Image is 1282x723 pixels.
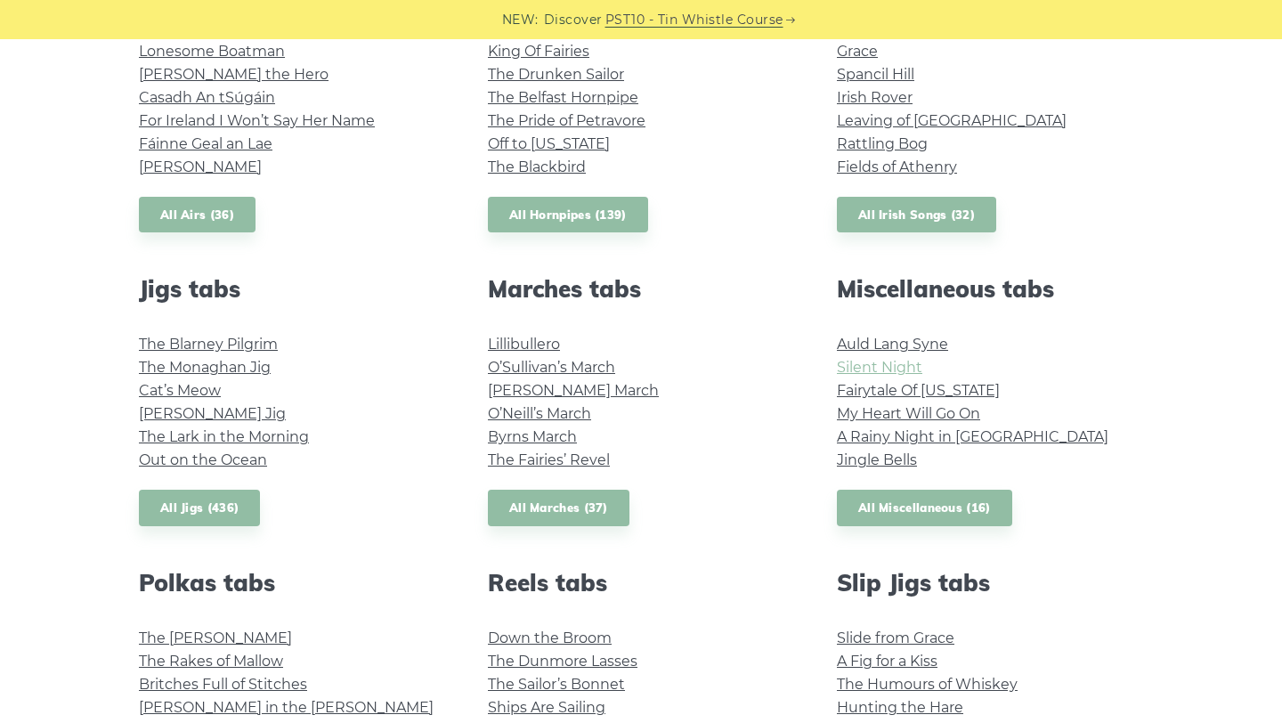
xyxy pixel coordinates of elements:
a: The [PERSON_NAME] [139,630,292,646]
a: PST10 - Tin Whistle Course [605,10,783,30]
a: Lonesome Boatman [139,43,285,60]
a: Fairytale Of [US_STATE] [837,382,1000,399]
a: All Jigs (436) [139,490,260,526]
a: All Airs (36) [139,197,256,233]
a: The Humours of Whiskey [837,676,1018,693]
a: Irish Rover [837,89,913,106]
h2: Jigs tabs [139,275,445,303]
a: All Irish Songs (32) [837,197,996,233]
a: Lillibullero [488,336,560,353]
a: All Miscellaneous (16) [837,490,1012,526]
a: The Blackbird [488,158,586,175]
a: Silent Night [837,359,922,376]
a: Auld Lang Syne [837,336,948,353]
a: The Dunmore Lasses [488,653,637,670]
a: The Rakes of Mallow [139,653,283,670]
a: O’Neill’s March [488,405,591,422]
a: Jingle Bells [837,451,917,468]
h2: Polkas tabs [139,569,445,597]
a: [PERSON_NAME] Jig [139,405,286,422]
a: All Hornpipes (139) [488,197,648,233]
span: NEW: [502,10,539,30]
a: The Fairies’ Revel [488,451,610,468]
a: All Marches (37) [488,490,629,526]
a: Slide from Grace [837,630,954,646]
a: Off to [US_STATE] [488,135,610,152]
a: My Heart Will Go On [837,405,980,422]
h2: Reels tabs [488,569,794,597]
a: Rattling Bog [837,135,928,152]
h2: Slip Jigs tabs [837,569,1143,597]
a: For Ireland I Won’t Say Her Name [139,112,375,129]
a: The Monaghan Jig [139,359,271,376]
a: [PERSON_NAME] [139,158,262,175]
a: The Blarney Pilgrim [139,336,278,353]
h2: Miscellaneous tabs [837,275,1143,303]
a: Casadh An tSúgáin [139,89,275,106]
a: The Drunken Sailor [488,66,624,83]
a: The Lark in the Morning [139,428,309,445]
a: [PERSON_NAME] March [488,382,659,399]
a: Down the Broom [488,630,612,646]
a: Spancil Hill [837,66,914,83]
a: O’Sullivan’s March [488,359,615,376]
a: Hunting the Hare [837,699,963,716]
a: Out on the Ocean [139,451,267,468]
a: A Fig for a Kiss [837,653,937,670]
a: Byrns March [488,428,577,445]
a: Fáinne Geal an Lae [139,135,272,152]
a: The Pride of Petravore [488,112,645,129]
a: The Belfast Hornpipe [488,89,638,106]
a: [PERSON_NAME] the Hero [139,66,329,83]
a: Fields of Athenry [837,158,957,175]
a: Cat’s Meow [139,382,221,399]
a: Grace [837,43,878,60]
h2: Marches tabs [488,275,794,303]
a: King Of Fairies [488,43,589,60]
a: A Rainy Night in [GEOGRAPHIC_DATA] [837,428,1108,445]
span: Discover [544,10,603,30]
a: [PERSON_NAME] in the [PERSON_NAME] [139,699,434,716]
a: Britches Full of Stitches [139,676,307,693]
a: Ships Are Sailing [488,699,605,716]
a: The Sailor’s Bonnet [488,676,625,693]
a: Leaving of [GEOGRAPHIC_DATA] [837,112,1067,129]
